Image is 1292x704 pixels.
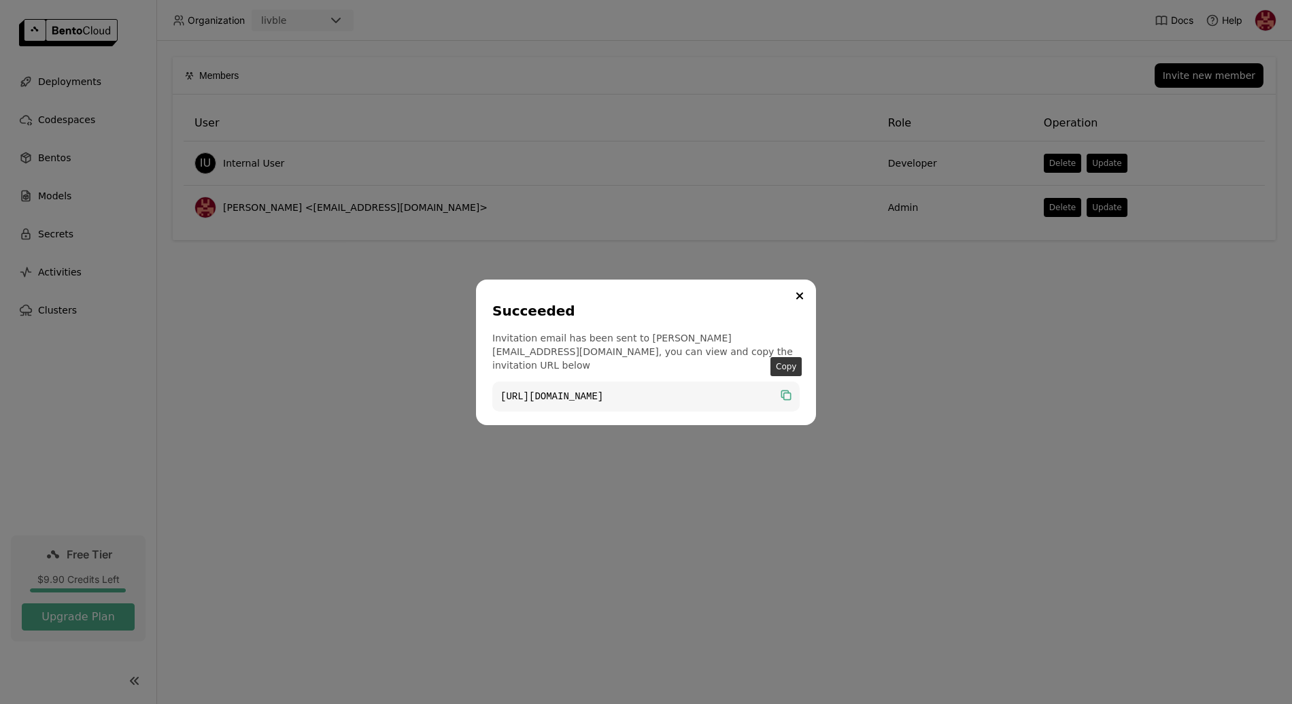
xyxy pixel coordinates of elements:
[792,288,808,304] button: Close
[492,382,800,412] code: [URL][DOMAIN_NAME]
[476,280,816,425] div: dialog
[492,301,794,320] div: Succeeded
[492,331,800,372] p: Invitation email has been sent to [PERSON_NAME][EMAIL_ADDRESS][DOMAIN_NAME], you can view and cop...
[770,357,802,376] div: Copy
